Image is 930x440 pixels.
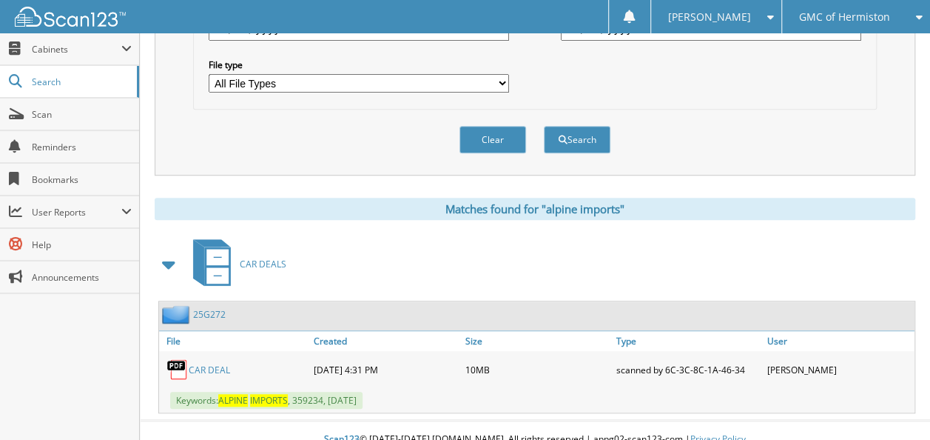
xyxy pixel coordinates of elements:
[764,331,914,351] a: User
[32,43,121,56] span: Cabinets
[32,239,132,251] span: Help
[193,308,226,321] a: 25G272
[667,13,750,21] span: [PERSON_NAME]
[613,331,764,351] a: Type
[166,359,189,381] img: PDF.png
[613,355,764,384] div: scanned by 6C-3C-8C-1A-46-34
[32,206,121,219] span: User Reports
[461,355,612,384] div: 10MB
[155,198,915,220] div: Matches found for "alpine imports"
[799,13,890,21] span: GMC of Hermiston
[32,271,132,284] span: Announcements
[159,331,310,351] a: File
[310,355,461,384] div: [DATE] 4:31 PM
[189,364,230,376] a: CAR DEAL
[32,108,132,121] span: Scan
[461,331,612,351] a: Size
[32,173,132,186] span: Bookmarks
[184,235,286,293] a: CAR DEALS
[32,76,129,88] span: Search
[170,392,363,409] span: Keywords: , 359234, [DATE]
[459,126,526,153] button: Clear
[218,394,248,407] span: ALPINE
[162,305,193,324] img: folder2.png
[544,126,610,153] button: Search
[240,258,286,270] span: CAR DEALS
[15,7,126,27] img: scan123-logo-white.svg
[209,59,509,71] label: File type
[32,141,132,153] span: Reminders
[764,355,914,384] div: [PERSON_NAME]
[310,331,461,351] a: Created
[856,369,930,440] iframe: Chat Widget
[250,394,288,407] span: IMPORTS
